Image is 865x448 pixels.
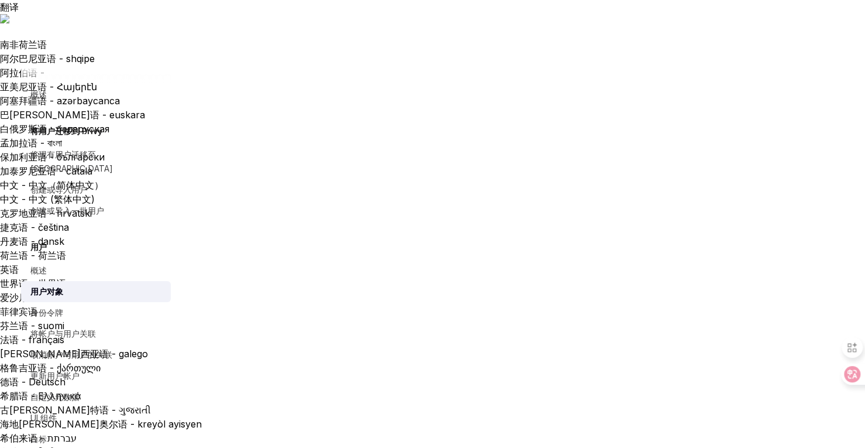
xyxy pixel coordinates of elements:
[30,206,104,216] font: 创建或导入一批用户
[21,281,171,302] a: 用户对象
[21,260,171,281] a: 概述
[30,126,102,136] font: 将用户迁移到 Privy
[30,371,80,381] font: 更新用户帐户
[21,84,171,105] a: 概述
[21,200,171,221] a: 创建或导入一批用户
[21,344,171,365] a: 取消帐户与用户的关联
[21,365,171,387] a: 更新用户帐户
[21,323,171,344] a: 将帐户与用户关联
[30,286,63,296] font: 用户对象
[21,144,171,179] a: 将现有用户迁移至 [GEOGRAPHIC_DATA]
[30,350,112,360] font: 取消帐户与用户的关联
[30,434,47,444] font: 白标
[30,149,113,173] font: 将现有用户迁移至 [GEOGRAPHIC_DATA]
[21,408,171,429] a: UI 组件
[30,90,47,100] font: 概述
[30,413,57,423] font: UI 组件
[30,184,88,194] font: 创建或导入用户
[30,242,47,252] font: 用户
[21,179,171,200] a: 创建或导入用户
[30,265,47,275] font: 概述
[30,329,96,338] font: 将帐户与用户关联
[21,302,171,323] a: 身份令牌
[21,387,171,408] a: 自定义元数据
[30,307,63,317] font: 身份令牌
[30,392,80,402] font: 自定义元数据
